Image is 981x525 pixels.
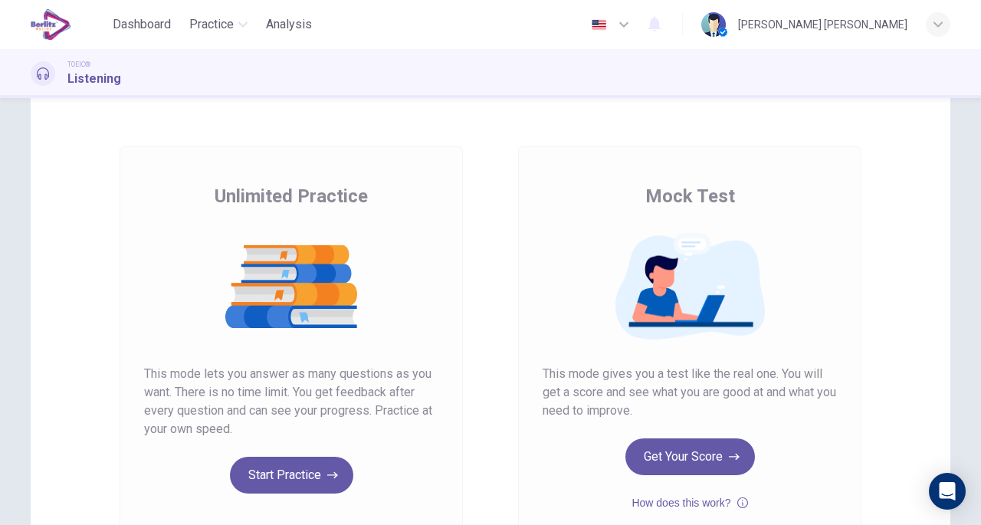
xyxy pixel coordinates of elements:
[929,473,966,510] div: Open Intercom Messenger
[31,9,71,40] img: EduSynch logo
[31,9,107,40] a: EduSynch logo
[113,15,171,34] span: Dashboard
[543,365,837,420] span: This mode gives you a test like the real one. You will get a score and see what you are good at a...
[67,70,121,88] h1: Listening
[107,11,177,38] button: Dashboard
[645,184,735,208] span: Mock Test
[230,457,353,494] button: Start Practice
[589,19,609,31] img: en
[260,11,318,38] button: Analysis
[738,15,907,34] div: [PERSON_NAME] [PERSON_NAME]
[183,11,254,38] button: Practice
[625,438,755,475] button: Get Your Score
[632,494,747,512] button: How does this work?
[144,365,438,438] span: This mode lets you answer as many questions as you want. There is no time limit. You get feedback...
[266,15,312,34] span: Analysis
[67,59,90,70] span: TOEIC®
[701,12,726,37] img: Profile picture
[189,15,234,34] span: Practice
[215,184,368,208] span: Unlimited Practice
